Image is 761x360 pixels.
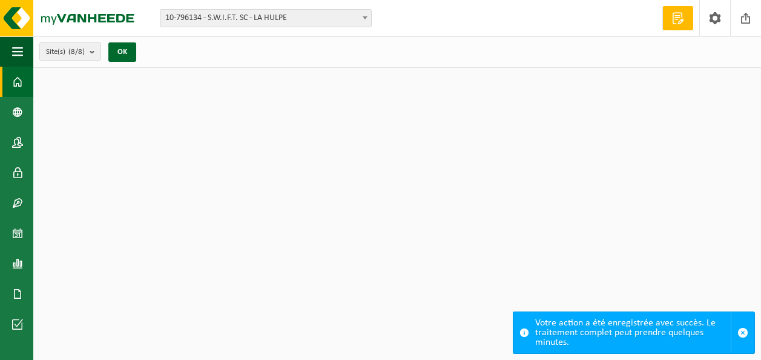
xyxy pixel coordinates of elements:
[46,43,85,61] span: Site(s)
[160,10,371,27] span: 10-796134 - S.W.I.F.T. SC - LA HULPE
[39,42,101,61] button: Site(s)(8/8)
[108,42,136,62] button: OK
[535,312,731,353] div: Votre action a été enregistrée avec succès. Le traitement complet peut prendre quelques minutes.
[68,48,85,56] count: (8/8)
[160,9,372,27] span: 10-796134 - S.W.I.F.T. SC - LA HULPE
